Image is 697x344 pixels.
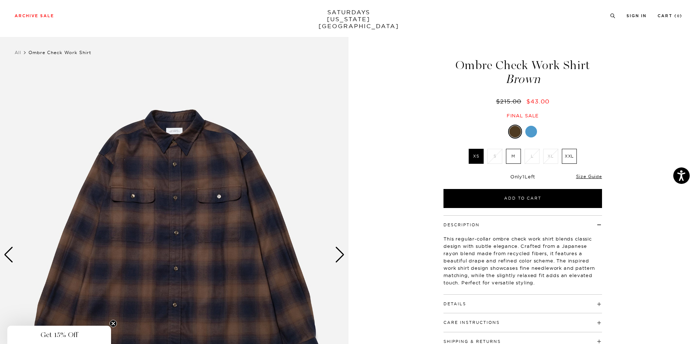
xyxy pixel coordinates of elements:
[4,247,14,263] div: Previous slide
[496,98,524,105] del: $215.00
[15,50,21,55] a: All
[7,326,111,344] div: Get 15% OffClose teaser
[443,174,602,180] div: Only Left
[443,235,602,286] p: This regular-collar ombre check work shirt blends classic design with subtle elegance. Crafted fr...
[626,14,647,18] a: Sign In
[41,330,78,339] span: Get 15% Off
[506,149,521,164] label: M
[442,73,603,85] span: Brown
[526,98,549,105] span: $43.00
[28,50,91,55] span: Ombre Check Work Shirt
[319,9,379,30] a: SATURDAYS[US_STATE][GEOGRAPHIC_DATA]
[658,14,682,18] a: Cart (0)
[335,247,345,263] div: Next slide
[443,302,466,306] button: Details
[15,14,54,18] a: Archive Sale
[443,223,480,227] button: Description
[469,149,484,164] label: XS
[522,174,525,179] span: 1
[677,15,680,18] small: 0
[110,320,117,327] button: Close teaser
[442,59,603,85] h1: Ombre Check Work Shirt
[442,113,603,119] div: Final sale
[443,189,602,208] button: Add to Cart
[576,174,602,179] a: Size Guide
[443,340,501,344] button: Shipping & Returns
[443,321,500,325] button: Care Instructions
[562,149,577,164] label: XXL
